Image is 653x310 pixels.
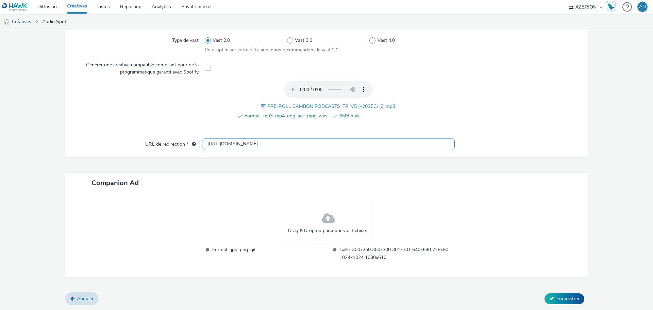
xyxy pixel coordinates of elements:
[267,103,395,110] span: PRE-ROLL CAMBON PODCASTS_FR_V5 (+20SEC) (2).mp3
[202,138,455,150] input: url...
[78,59,201,76] label: Générer une creative compatible compliant pour de la programmatique garanti avec Spotify
[39,14,70,30] a: Audio Spot
[169,34,201,44] label: Type de vast
[545,293,584,304] button: Enregistrer
[77,295,94,302] span: Annuler
[205,47,338,53] span: Pour optimiser votre diffusion, nous recommandons le vast 2.0
[2,3,28,11] img: undefined Logo
[65,292,99,305] a: Annuler
[91,178,139,187] span: Companion Ad
[378,37,395,44] span: Vast 4.0
[639,2,646,12] div: AD
[3,19,10,26] img: audio
[339,112,422,120] span: 6MB max
[606,1,616,12] img: Hawk Academy
[213,37,230,44] span: Vast 2.0
[295,37,312,44] span: Vast 3.0
[556,295,580,302] span: Enregistrer
[212,246,328,261] span: Format: .jpg .png .gif
[245,112,328,120] span: Format: .mp3 .mp4 .ogg .aac .mpg .wav
[606,1,619,12] a: Hawk Academy
[188,141,196,148] div: L'URL de redirection sera utilisée comme URL de validation avec certains SSP et ce sera l'URL de ...
[288,227,368,234] span: Drag & Drop ou parcourir vos fichiers.
[339,246,455,261] span: Taille: 300x250 300x300 301x301 640x640 728x90 1024x1024 1080x610
[143,138,199,148] label: URL de redirection *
